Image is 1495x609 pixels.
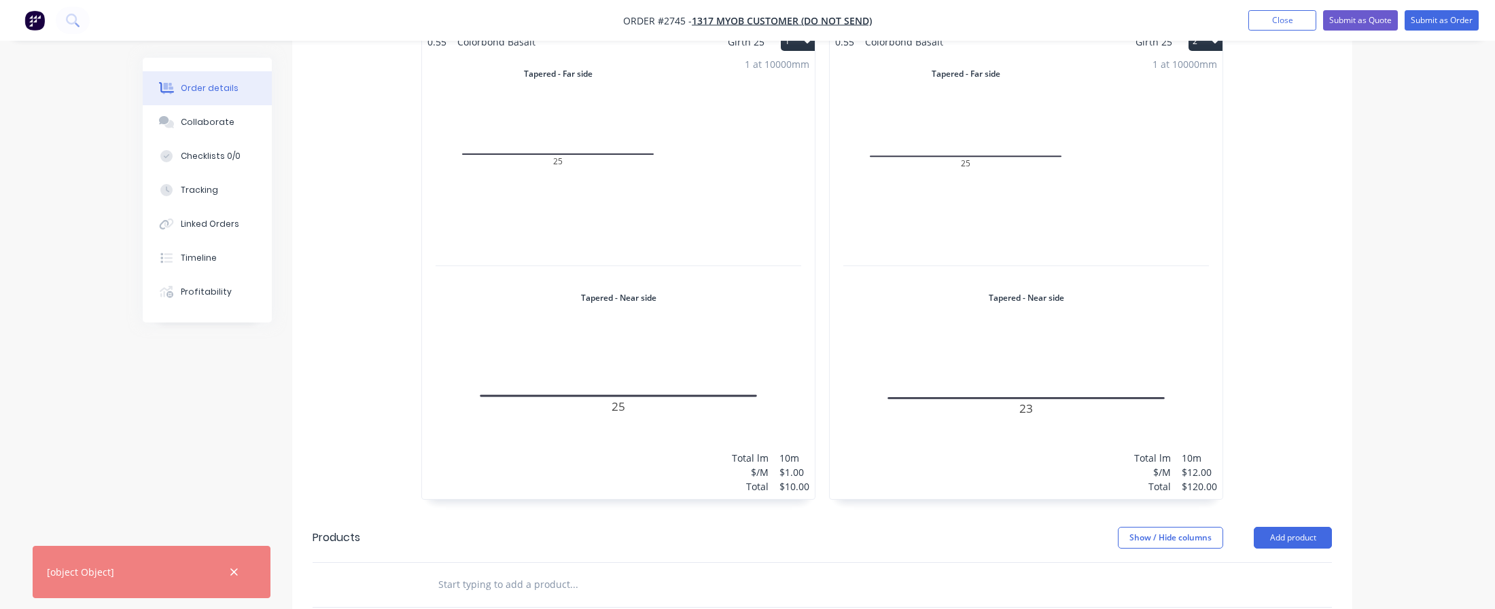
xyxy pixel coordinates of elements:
div: Products [313,530,360,546]
button: Timeline [143,241,272,275]
span: 0.55 [830,32,860,52]
button: Profitability [143,275,272,309]
div: $120.00 [1182,479,1217,494]
a: 1317 MYOB Customer (Do not send) [692,14,872,27]
button: Order details [143,71,272,105]
button: Collaborate [143,105,272,139]
div: $10.00 [779,479,809,494]
div: Tracking [181,184,218,196]
div: Total [732,479,769,494]
div: $12.00 [1182,465,1217,479]
div: 1 at 10000mm [745,57,809,71]
span: 0.55 [422,32,452,52]
div: 1 at 10000mm [1153,57,1217,71]
span: Girth 25 [728,32,764,52]
span: Girth 25 [1136,32,1172,52]
img: Factory [24,10,45,31]
div: Checklists 0/0 [181,150,241,162]
span: Colorbond Basalt [860,32,949,52]
div: Total lm [732,451,769,465]
div: Total [1134,479,1171,494]
div: Order details [181,82,239,94]
button: 2 [1189,32,1223,51]
div: $/M [1134,465,1171,479]
div: Total lm [1134,451,1171,465]
div: 10m [779,451,809,465]
button: Linked Orders [143,207,272,241]
button: Submit as Order [1405,10,1479,31]
div: $/M [732,465,769,479]
button: Submit as Quote [1323,10,1398,31]
button: 1 [781,32,815,51]
button: Checklists 0/0 [143,139,272,173]
div: [object Object] [47,565,114,579]
input: Start typing to add a product... [438,571,709,598]
span: Order #2745 - [623,14,692,27]
div: $1.00 [779,465,809,479]
button: Tracking [143,173,272,207]
div: 10m [1182,451,1217,465]
span: Colorbond Basalt [452,32,541,52]
div: Tapered - Far side025Tapered - Near side0251 at 10000mmTotal lm$/MTotal10m$1.00$10.00 [422,52,815,499]
div: Timeline [181,252,217,264]
div: Profitability [181,286,232,298]
button: Close [1248,10,1316,31]
div: Collaborate [181,116,234,128]
button: Add product [1254,527,1332,549]
div: Tapered - Far side025Tapered - Near side0231 at 10000mmTotal lm$/MTotal10m$12.00$120.00 [830,52,1223,499]
button: Show / Hide columns [1118,527,1223,549]
div: Linked Orders [181,218,239,230]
